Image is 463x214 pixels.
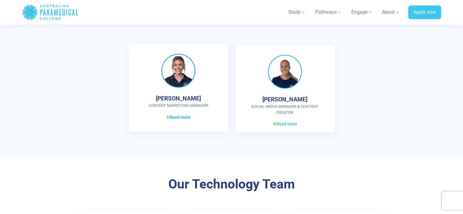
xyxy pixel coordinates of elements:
[408,5,441,19] a: Apply now
[285,4,309,21] a: Study
[348,4,376,21] a: Engage
[156,95,201,102] h4: [PERSON_NAME]
[272,121,297,127] span: Read more
[139,114,218,121] a: Read more
[245,120,325,128] a: Read more
[166,114,191,121] span: Read more
[22,2,79,22] a: Australian Paramedical College
[139,103,218,109] span: Content Marketing Manager
[378,4,403,21] a: About
[312,4,345,21] a: Pathways
[262,96,307,103] h4: [PERSON_NAME]
[161,54,195,88] img: Katie Guthrie
[245,103,325,115] span: Social Media Manager & Content Creator
[54,176,410,192] h3: Our Technology Team
[268,54,302,89] img: Rosie Gorton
